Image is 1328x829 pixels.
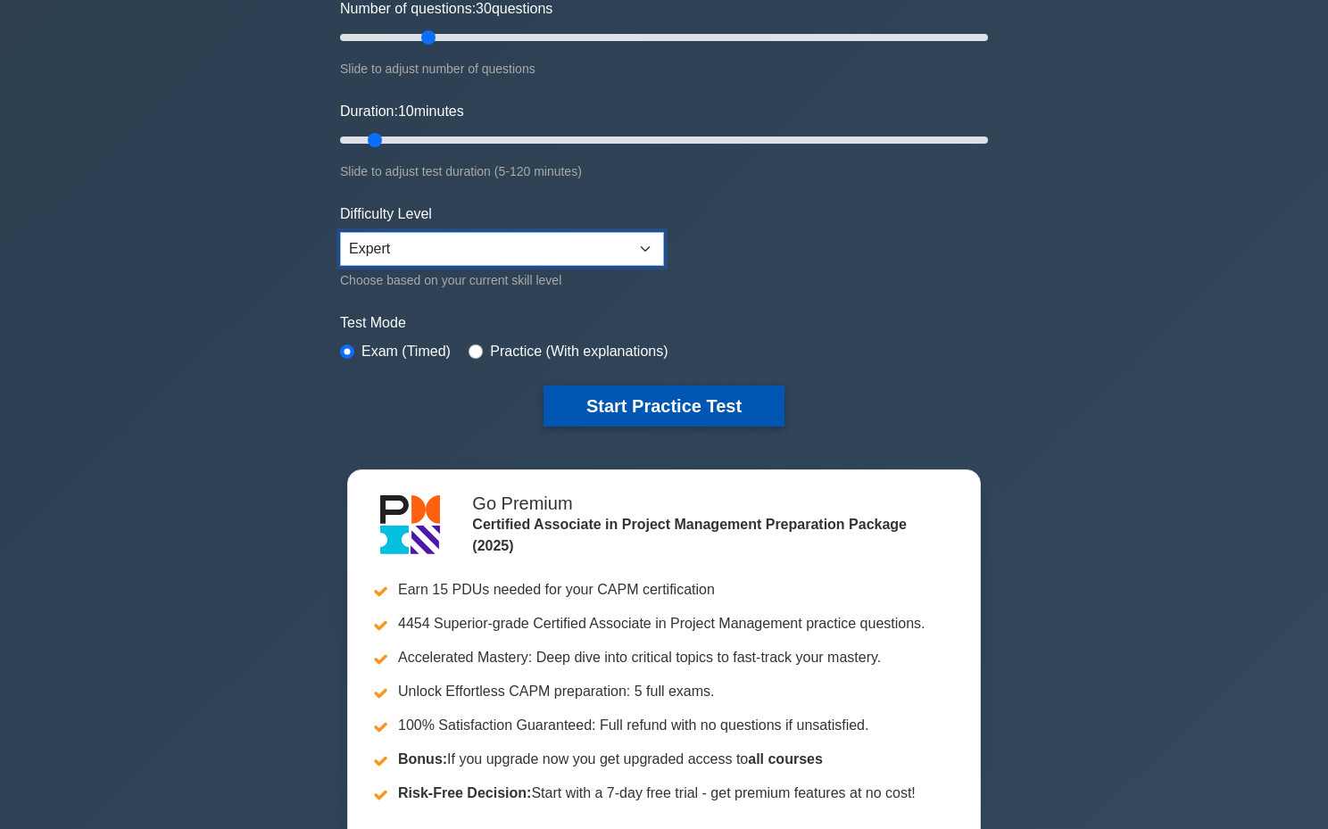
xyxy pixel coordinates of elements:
label: Exam (Timed) [361,341,451,362]
span: 10 [398,104,414,119]
div: Slide to adjust test duration (5-120 minutes) [340,161,988,182]
label: Duration: minutes [340,101,464,122]
div: Choose based on your current skill level [340,269,664,291]
button: Start Practice Test [544,385,784,427]
div: Slide to adjust number of questions [340,58,988,79]
label: Test Mode [340,312,988,334]
label: Difficulty Level [340,203,432,225]
label: Practice (With explanations) [490,341,668,362]
span: 30 [476,1,492,16]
